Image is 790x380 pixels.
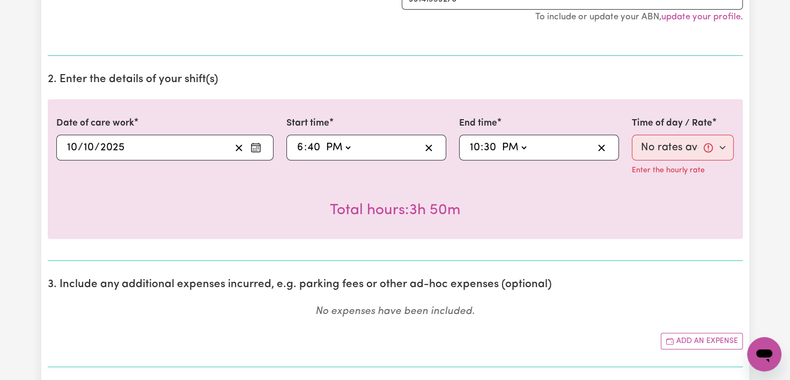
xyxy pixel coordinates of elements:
[304,142,307,154] span: :
[297,140,304,156] input: --
[483,140,497,156] input: --
[330,203,461,218] span: Total hours worked: 3 hours 50 minutes
[247,140,264,156] button: Enter the date of care work
[307,140,321,156] input: --
[661,333,743,349] button: Add another expense
[231,140,247,156] button: Clear date
[315,306,475,317] em: No expenses have been included.
[94,142,100,154] span: /
[83,140,94,156] input: --
[78,142,83,154] span: /
[100,140,125,156] input: ----
[48,278,743,291] h2: 3. Include any additional expenses incurred, e.g. parking fees or other ad-hoc expenses (optional)
[632,165,705,177] p: Enter the hourly rate
[661,12,741,21] a: update your profile
[747,337,781,371] iframe: Button to launch messaging window, conversation in progress
[469,140,481,156] input: --
[481,142,483,154] span: :
[535,12,743,21] small: To include or update your ABN, .
[459,116,497,130] label: End time
[48,73,743,86] h2: 2. Enter the details of your shift(s)
[67,140,78,156] input: --
[632,116,712,130] label: Time of day / Rate
[286,116,329,130] label: Start time
[56,116,134,130] label: Date of care work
